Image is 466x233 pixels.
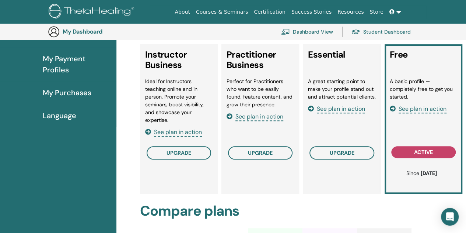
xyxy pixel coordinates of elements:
a: See plan in action [227,113,283,120]
li: A basic profile — completely free to get you started. [390,78,457,101]
a: Resources [334,5,367,19]
img: logo.png [49,4,137,20]
span: active [414,149,433,155]
a: Certification [251,5,288,19]
a: Store [367,5,386,19]
button: upgrade [147,146,211,160]
a: See plan in action [145,128,202,136]
span: upgrade [167,150,191,156]
a: See plan in action [308,105,365,113]
a: Dashboard View [281,24,333,40]
a: See plan in action [390,105,446,113]
div: Open Intercom Messenger [441,208,459,226]
li: Ideal for Instructors teaching online and in person. Promote your seminars, boost visibility, and... [145,78,213,124]
span: See plan in action [399,105,446,113]
a: About [172,5,193,19]
span: upgrade [329,150,354,156]
span: My Purchases [43,87,91,98]
span: My Payment Profiles [43,53,111,75]
button: upgrade [228,146,292,160]
button: upgrade [309,146,374,160]
img: graduation-cap.svg [351,29,360,35]
span: See plan in action [154,128,202,137]
a: Student Dashboard [351,24,411,40]
a: Courses & Seminars [193,5,251,19]
span: Language [43,110,76,121]
img: chalkboard-teacher.svg [281,28,290,35]
li: Perfect for Practitioners who want to be easily found, feature content, and grow their presence. [227,78,294,109]
li: A great starting point to make your profile stand out and attract potential clients. [308,78,375,101]
span: See plan in action [317,105,365,113]
h3: My Dashboard [63,28,136,35]
span: See plan in action [235,113,283,121]
p: Since [393,169,450,177]
span: upgrade [248,150,273,156]
img: generic-user-icon.jpg [48,26,60,38]
b: [DATE] [421,170,437,177]
a: Success Stories [288,5,334,19]
button: active [391,146,456,158]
